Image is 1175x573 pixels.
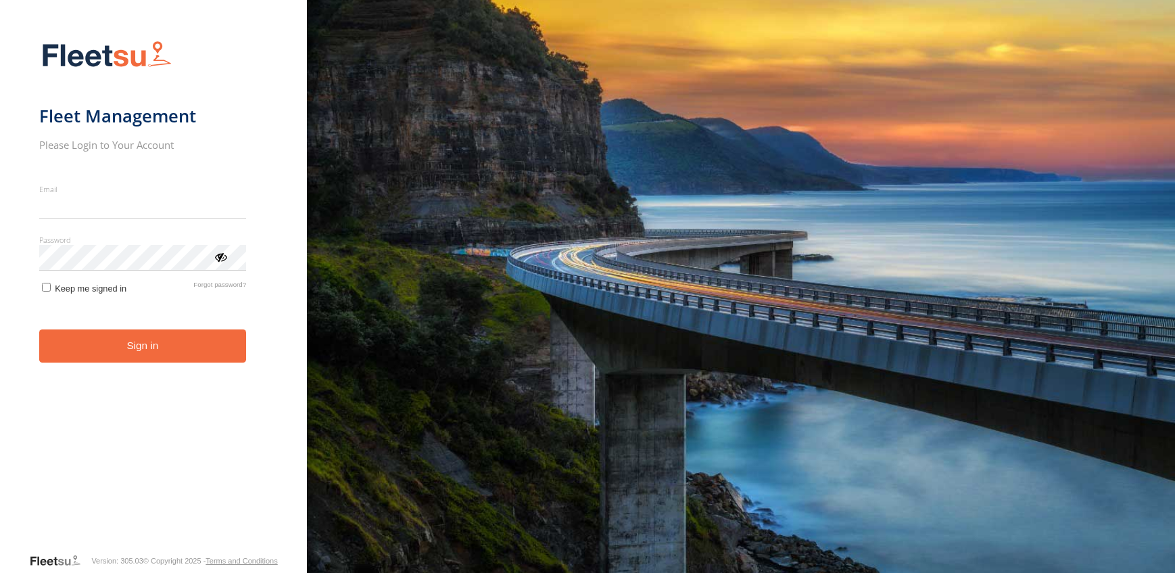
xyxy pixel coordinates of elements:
[39,138,247,152] h2: Please Login to Your Account
[29,554,91,568] a: Visit our Website
[214,250,227,263] div: ViewPassword
[39,184,247,194] label: Email
[91,557,143,565] div: Version: 305.03
[39,235,247,245] label: Password
[143,557,278,565] div: © Copyright 2025 -
[39,105,247,127] h1: Fleet Management
[42,283,51,292] input: Keep me signed in
[55,283,126,294] span: Keep me signed in
[39,329,247,363] button: Sign in
[39,38,174,72] img: Fleetsu
[39,32,268,553] form: main
[193,281,246,294] a: Forgot password?
[206,557,277,565] a: Terms and Conditions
